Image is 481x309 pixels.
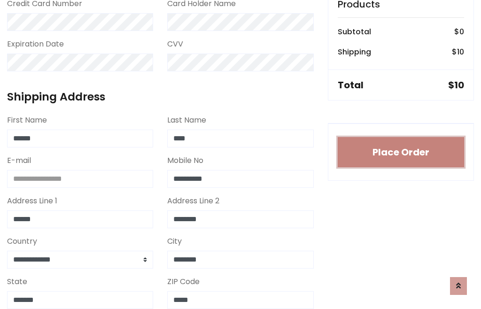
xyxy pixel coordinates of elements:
h4: Shipping Address [7,90,314,103]
label: City [167,236,182,247]
span: 10 [454,78,464,92]
label: ZIP Code [167,276,200,287]
label: E-mail [7,155,31,166]
h6: Shipping [338,47,371,56]
label: State [7,276,27,287]
h5: Total [338,79,364,91]
label: Country [7,236,37,247]
span: 0 [459,26,464,37]
h5: $ [448,79,464,91]
label: First Name [7,115,47,126]
label: Address Line 2 [167,195,219,207]
label: Last Name [167,115,206,126]
label: Address Line 1 [7,195,57,207]
h6: $ [454,27,464,36]
span: 10 [457,46,464,57]
h6: Subtotal [338,27,371,36]
button: Place Order [338,137,464,167]
label: CVV [167,39,183,50]
label: Expiration Date [7,39,64,50]
label: Mobile No [167,155,203,166]
h6: $ [452,47,464,56]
